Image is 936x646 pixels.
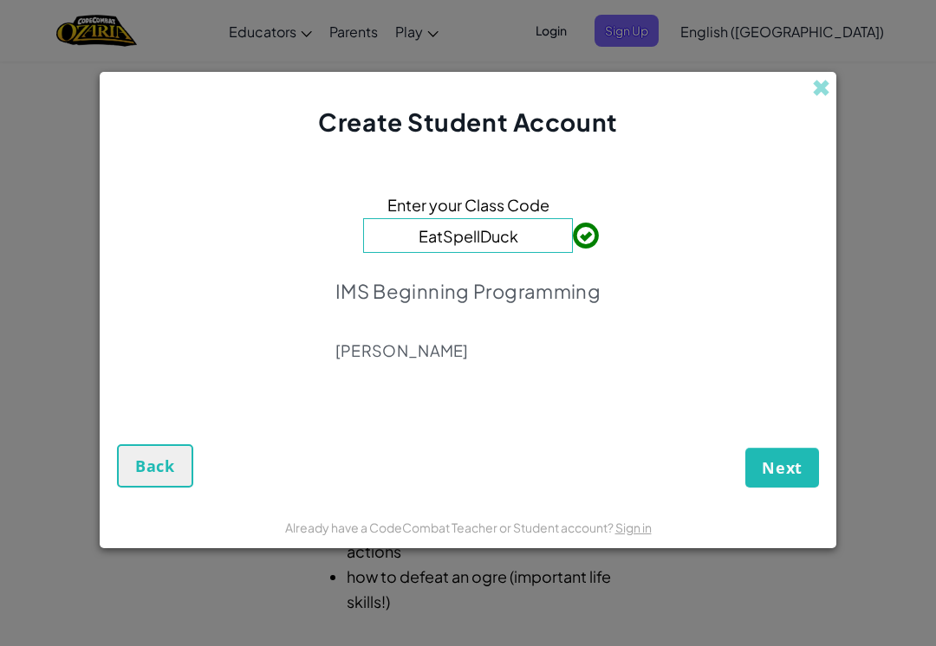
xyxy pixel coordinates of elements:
[318,107,617,137] span: Create Student Account
[387,192,549,217] span: Enter your Class Code
[615,520,652,535] a: Sign in
[135,455,175,476] span: Back
[117,444,193,488] button: Back
[285,520,615,535] span: Already have a CodeCombat Teacher or Student account?
[335,340,601,361] p: [PERSON_NAME]
[745,448,819,488] button: Next
[762,457,803,478] span: Next
[335,279,601,303] p: IMS Beginning Programming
